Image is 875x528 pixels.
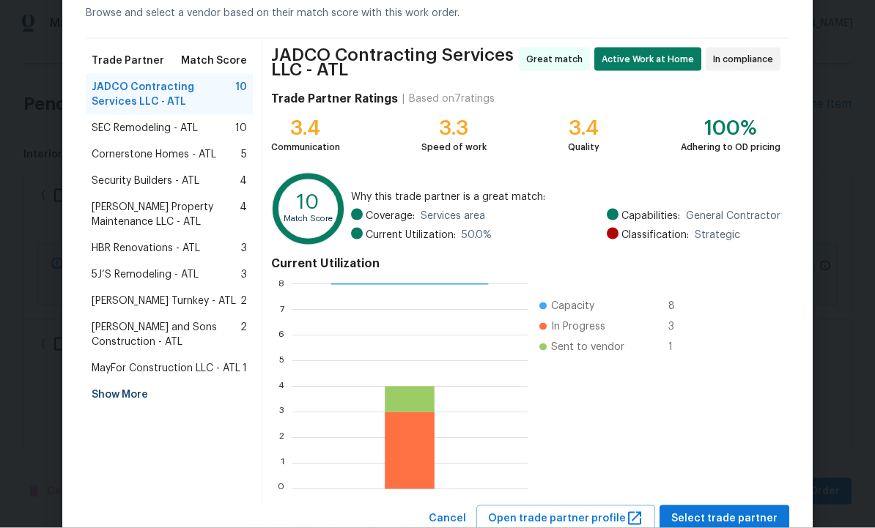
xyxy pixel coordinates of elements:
span: Classification: [621,228,689,242]
span: HBR Renovations - ATL [92,241,200,256]
span: JADCO Contracting Services LLC - ATL [92,80,235,109]
span: 4 [240,200,247,229]
div: | [398,92,409,106]
span: Select trade partner [671,510,778,528]
span: In compliance [713,52,779,67]
div: 3.4 [568,121,599,135]
div: Communication [271,140,340,155]
span: Sent to vendor [551,340,624,354]
span: Strategic [695,228,740,242]
span: General Contractor [686,209,780,223]
span: 4 [240,174,247,188]
span: Current Utilization: [366,228,456,242]
div: Based on 7 ratings [409,92,495,106]
span: 50.0 % [462,228,492,242]
span: 1 [243,361,247,376]
div: Quality [568,140,599,155]
span: 3 [241,267,247,282]
span: JADCO Contracting Services LLC - ATL [271,48,514,77]
div: 100% [681,121,780,135]
span: Capabilities: [621,209,680,223]
text: Match Score [284,215,333,223]
span: Match Score [181,53,247,68]
text: 0 [278,485,284,494]
div: 3.3 [421,121,487,135]
text: 7 [280,305,284,314]
span: Great match [526,52,588,67]
span: 1 [668,340,692,354]
span: 5J’S Remodeling - ATL [92,267,199,282]
span: Security Builders - ATL [92,174,199,188]
span: In Progress [551,319,605,334]
text: 5 [279,357,284,365]
span: Services area [421,209,485,223]
span: MayFor Construction LLC - ATL [92,361,240,376]
span: Trade Partner [92,53,164,68]
span: Active Work at Home [602,52,700,67]
span: 2 [240,294,247,308]
text: 4 [278,382,284,391]
span: [PERSON_NAME] Property Maintenance LLC - ATL [92,200,240,229]
span: Capacity [551,299,594,313]
text: 10 [297,193,320,213]
text: 8 [278,280,284,289]
text: 2 [279,434,284,442]
h4: Current Utilization [271,256,780,271]
span: Open trade partner profile [488,510,643,528]
span: SEC Remodeling - ATL [92,121,198,135]
span: 8 [668,299,692,313]
span: Cornerstone Homes - ATL [92,147,216,162]
div: Adhering to OD pricing [681,140,780,155]
span: Coverage: [366,209,415,223]
span: 2 [240,320,247,349]
span: [PERSON_NAME] Turnkey - ATL [92,294,236,308]
span: 3 [241,241,247,256]
div: Speed of work [421,140,487,155]
text: 6 [278,331,284,340]
div: 3.4 [271,121,340,135]
span: 3 [668,319,692,334]
text: 3 [279,408,284,417]
span: 10 [235,80,247,109]
span: [PERSON_NAME] and Sons Construction - ATL [92,320,240,349]
span: 10 [235,121,247,135]
span: 5 [241,147,247,162]
h4: Trade Partner Ratings [271,92,398,106]
span: Cancel [429,510,466,528]
span: Why this trade partner is a great match: [351,190,780,204]
text: 1 [281,459,284,468]
div: Show More [86,382,253,408]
